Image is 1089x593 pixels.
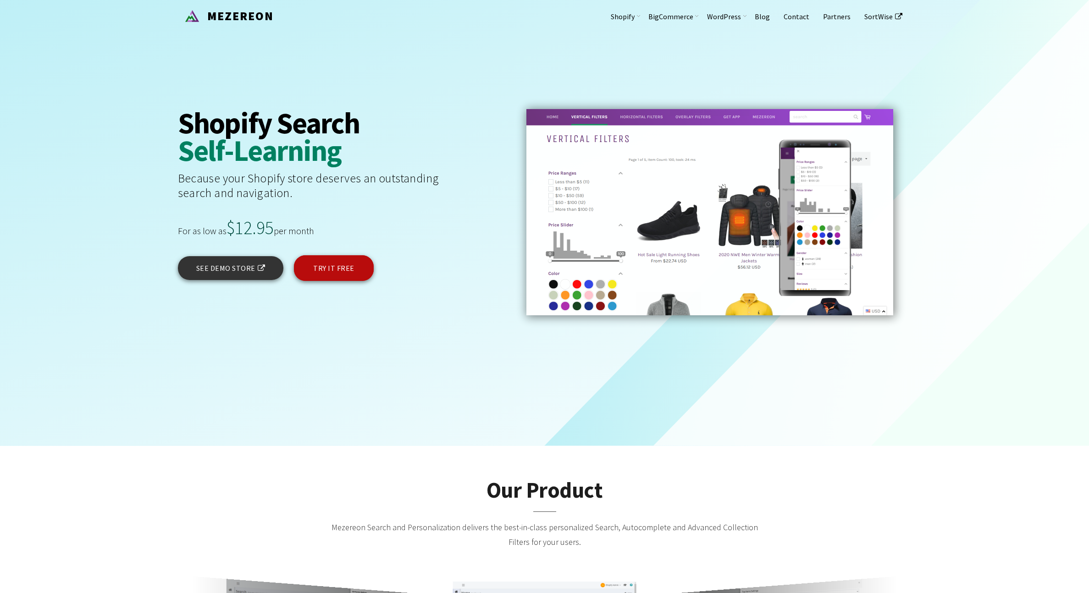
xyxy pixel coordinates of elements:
span: S [178,137,193,164]
img: Mezereon [185,9,199,23]
span: $12.95 [227,216,274,239]
span: l [208,137,215,164]
a: Mezereon MEZEREON [178,7,274,22]
span: g [326,137,341,164]
span: e [248,137,262,164]
img: demo-mobile.c00830e.png [781,148,850,290]
a: SEE DEMO STORE [178,256,284,280]
span: MEZEREON [203,8,274,23]
div: For as low as per month [178,219,508,255]
a: TRY IT FREE [294,255,374,281]
span: n [311,137,326,164]
span: r [276,137,287,164]
div: Because your Shopify store deserves an outstanding search and navigation. [178,171,475,219]
span: L [233,137,248,164]
strong: Shopify Search [178,109,364,137]
span: i [303,137,311,164]
span: e [193,137,208,164]
span: f [215,137,224,164]
span: a [262,137,276,164]
span: - [224,137,233,164]
h2: Our Product [178,478,912,520]
div: Mezereon Search and Personalization delivers the best-in-class personalized Search, Autocomplete ... [325,520,765,559]
span: n [287,137,303,164]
